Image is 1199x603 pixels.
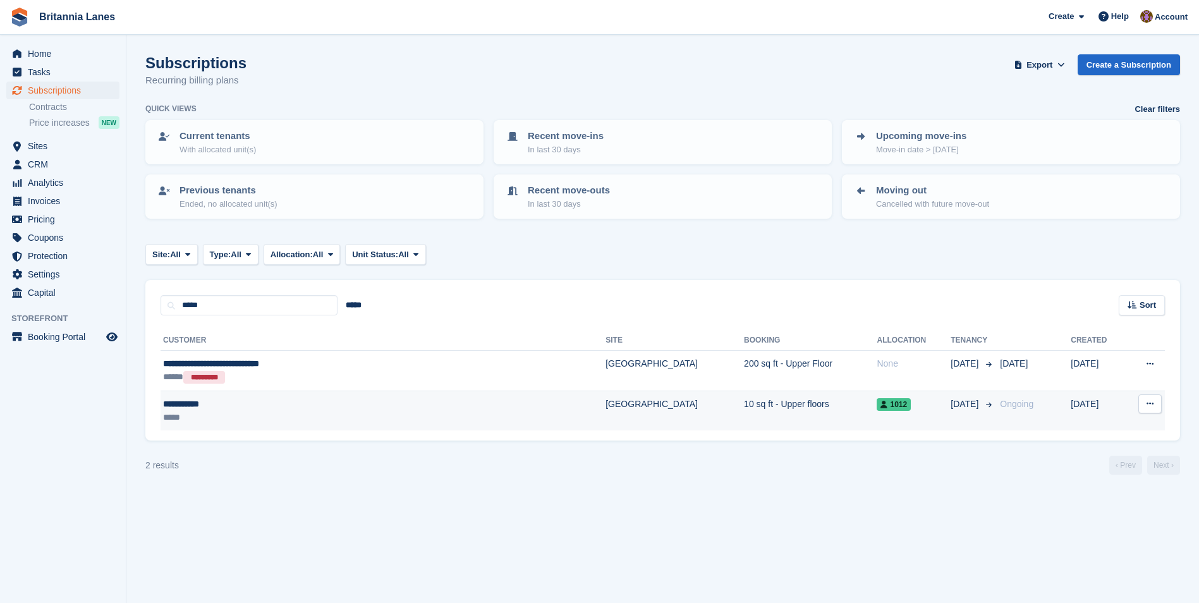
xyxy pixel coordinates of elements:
[180,143,256,156] p: With allocated unit(s)
[145,459,179,472] div: 2 results
[180,183,277,198] p: Previous tenants
[271,248,313,261] span: Allocation:
[147,121,482,163] a: Current tenants With allocated unit(s)
[951,357,981,370] span: [DATE]
[345,244,425,265] button: Unit Status: All
[843,176,1179,217] a: Moving out Cancelled with future move-out
[28,137,104,155] span: Sites
[951,398,981,411] span: [DATE]
[6,155,119,173] a: menu
[1071,391,1125,430] td: [DATE]
[877,398,911,411] span: 1012
[6,247,119,265] a: menu
[29,116,119,130] a: Price increases NEW
[6,45,119,63] a: menu
[264,244,341,265] button: Allocation: All
[1026,59,1052,71] span: Export
[495,121,831,163] a: Recent move-ins In last 30 days
[145,54,246,71] h1: Subscriptions
[606,331,744,351] th: Site
[1147,456,1180,475] a: Next
[528,198,610,210] p: In last 30 days
[28,63,104,81] span: Tasks
[6,229,119,247] a: menu
[843,121,1179,163] a: Upcoming move-ins Move-in date > [DATE]
[876,198,989,210] p: Cancelled with future move-out
[29,101,119,113] a: Contracts
[6,265,119,283] a: menu
[104,329,119,344] a: Preview store
[145,73,246,88] p: Recurring billing plans
[1049,10,1074,23] span: Create
[876,129,966,143] p: Upcoming move-ins
[28,210,104,228] span: Pricing
[744,331,877,351] th: Booking
[147,176,482,217] a: Previous tenants Ended, no allocated unit(s)
[313,248,324,261] span: All
[231,248,241,261] span: All
[528,143,604,156] p: In last 30 days
[606,351,744,391] td: [GEOGRAPHIC_DATA]
[398,248,409,261] span: All
[951,331,995,351] th: Tenancy
[606,391,744,430] td: [GEOGRAPHIC_DATA]
[28,284,104,301] span: Capital
[180,129,256,143] p: Current tenants
[1012,54,1068,75] button: Export
[180,198,277,210] p: Ended, no allocated unit(s)
[210,248,231,261] span: Type:
[28,155,104,173] span: CRM
[6,174,119,192] a: menu
[1140,10,1153,23] img: Andy Collier
[170,248,181,261] span: All
[6,284,119,301] a: menu
[28,45,104,63] span: Home
[145,244,198,265] button: Site: All
[145,103,197,114] h6: Quick views
[6,328,119,346] a: menu
[1071,351,1125,391] td: [DATE]
[10,8,29,27] img: stora-icon-8386f47178a22dfd0bd8f6a31ec36ba5ce8667c1dd55bd0f319d3a0aa187defe.svg
[1155,11,1188,23] span: Account
[203,244,259,265] button: Type: All
[1109,456,1142,475] a: Previous
[28,192,104,210] span: Invoices
[28,174,104,192] span: Analytics
[152,248,170,261] span: Site:
[495,176,831,217] a: Recent move-outs In last 30 days
[1107,456,1183,475] nav: Page
[744,391,877,430] td: 10 sq ft - Upper floors
[28,328,104,346] span: Booking Portal
[877,357,951,370] div: None
[1000,358,1028,368] span: [DATE]
[99,116,119,129] div: NEW
[528,129,604,143] p: Recent move-ins
[1000,399,1033,409] span: Ongoing
[1111,10,1129,23] span: Help
[6,210,119,228] a: menu
[11,312,126,325] span: Storefront
[876,183,989,198] p: Moving out
[161,331,606,351] th: Customer
[6,82,119,99] a: menu
[1140,299,1156,312] span: Sort
[1135,103,1180,116] a: Clear filters
[6,192,119,210] a: menu
[6,63,119,81] a: menu
[34,6,120,27] a: Britannia Lanes
[28,265,104,283] span: Settings
[28,247,104,265] span: Protection
[876,143,966,156] p: Move-in date > [DATE]
[28,229,104,247] span: Coupons
[1078,54,1180,75] a: Create a Subscription
[6,137,119,155] a: menu
[1071,331,1125,351] th: Created
[528,183,610,198] p: Recent move-outs
[352,248,398,261] span: Unit Status:
[744,351,877,391] td: 200 sq ft - Upper Floor
[28,82,104,99] span: Subscriptions
[29,117,90,129] span: Price increases
[877,331,951,351] th: Allocation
